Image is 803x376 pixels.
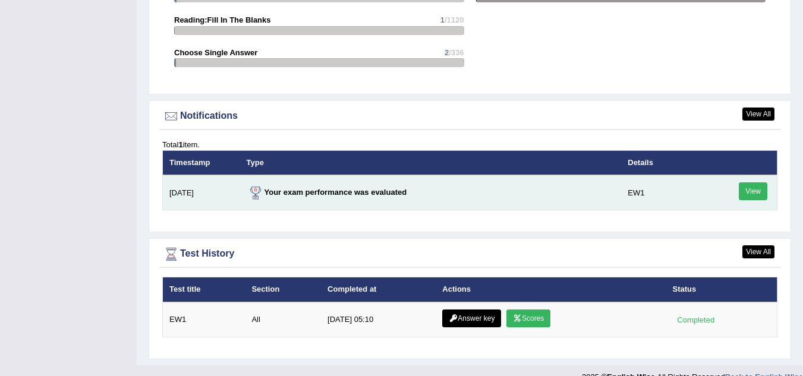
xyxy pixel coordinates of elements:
[162,139,777,150] div: Total item.
[449,48,464,57] span: /336
[247,188,407,197] strong: Your exam performance was evaluated
[178,140,182,149] b: 1
[163,277,245,302] th: Test title
[163,175,240,210] td: [DATE]
[742,108,774,121] a: View All
[621,150,706,175] th: Details
[742,245,774,258] a: View All
[174,48,257,57] strong: Choose Single Answer
[440,15,445,24] span: 1
[672,314,719,326] div: Completed
[621,175,706,210] td: EW1
[445,48,449,57] span: 2
[163,302,245,337] td: EW1
[245,277,321,302] th: Section
[162,245,777,263] div: Test History
[240,150,622,175] th: Type
[666,277,777,302] th: Status
[245,302,321,337] td: All
[506,309,550,327] a: Scores
[442,309,501,327] a: Answer key
[445,15,464,24] span: /1120
[739,182,767,200] a: View
[163,150,240,175] th: Timestamp
[436,277,666,302] th: Actions
[321,302,436,337] td: [DATE] 05:10
[162,108,777,125] div: Notifications
[174,15,271,24] strong: Reading:Fill In The Blanks
[321,277,436,302] th: Completed at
